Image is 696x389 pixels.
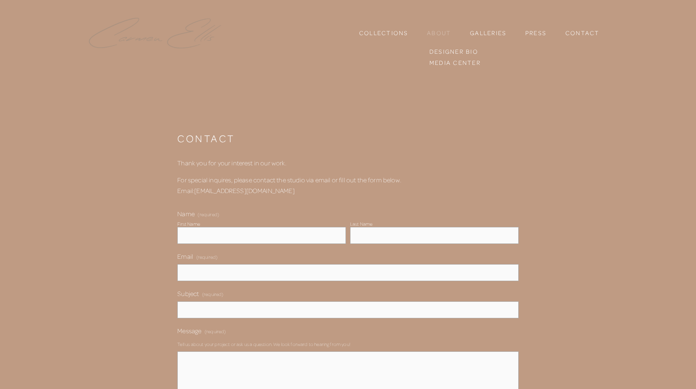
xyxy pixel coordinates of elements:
a: Galleries [470,29,506,36]
span: (required) [205,326,226,337]
span: Message [177,327,201,334]
a: Media Center [427,57,483,68]
a: Collections [359,26,408,40]
span: (required) [196,251,218,263]
a: About [427,29,451,36]
span: Subject [177,289,199,297]
p: Tell us about your project or ask us a question. We look forward to hearing from you! [177,339,518,350]
span: Email [177,252,193,260]
a: Designer Bio [427,46,483,57]
img: Carmen Ellis Studio [89,18,221,49]
a: Press [525,26,546,40]
span: (required) [198,212,219,217]
p: Thank you for your interest in our work. [177,158,518,168]
a: Contact [565,26,600,40]
div: First Name [177,221,200,227]
a: [EMAIL_ADDRESS][DOMAIN_NAME] [194,186,294,195]
span: Name [177,210,195,217]
span: (required) [202,289,224,300]
h1: CONTACT [177,133,518,143]
p: For special inquires, please contact the studio via email or fill out the form below. Email: [177,174,518,196]
div: Last Name [350,221,372,227]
